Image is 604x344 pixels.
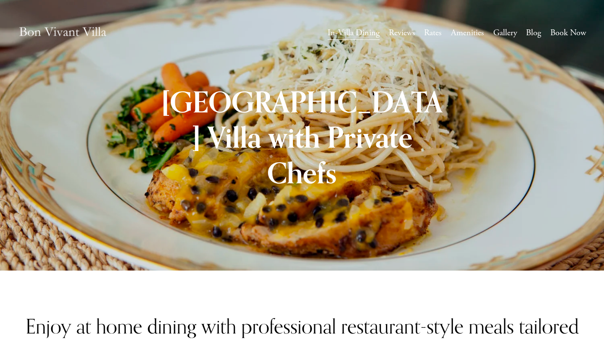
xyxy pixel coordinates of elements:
[451,25,484,41] a: Amenities
[161,84,443,191] strong: [GEOGRAPHIC_DATA] Villa with Private Chefs
[389,25,415,41] a: Reviews
[493,25,517,41] a: Gallery
[18,18,107,48] img: Caribbean Vacation Rental | Bon Vivant Villa
[550,25,586,41] a: Book Now
[424,25,442,41] a: Rates
[328,25,380,41] a: In-Villa Dining
[526,25,541,41] a: Blog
